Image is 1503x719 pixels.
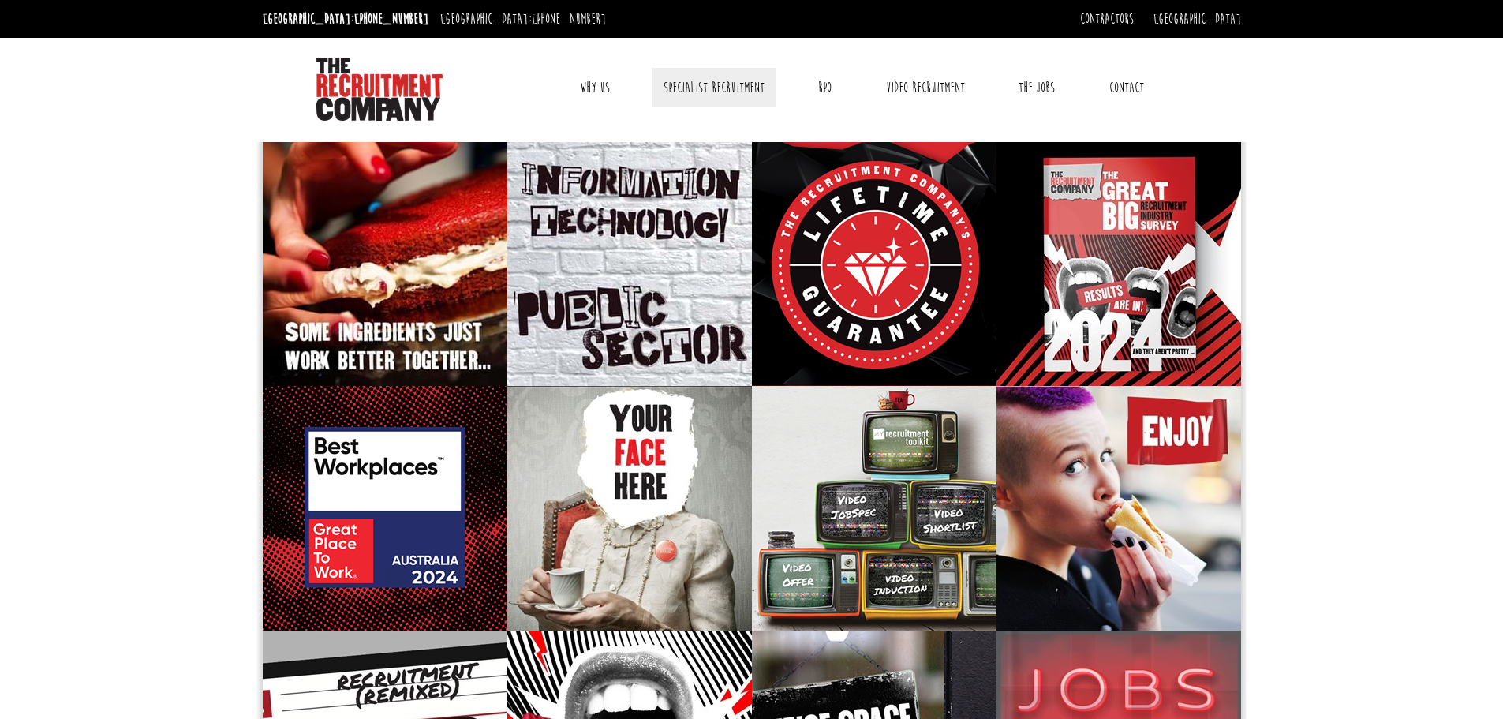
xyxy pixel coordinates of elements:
img: The Recruitment Company [316,58,443,121]
a: Why Us [568,68,622,107]
a: The Jobs [1007,68,1067,107]
li: [GEOGRAPHIC_DATA]: [259,6,432,32]
a: Contact [1097,68,1156,107]
a: [PHONE_NUMBER] [532,10,606,28]
li: [GEOGRAPHIC_DATA]: [436,6,610,32]
a: Video Recruitment [874,68,977,107]
a: Specialist Recruitment [652,68,776,107]
a: [GEOGRAPHIC_DATA] [1153,10,1241,28]
a: RPO [806,68,843,107]
a: [PHONE_NUMBER] [354,10,428,28]
a: Contractors [1080,10,1134,28]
